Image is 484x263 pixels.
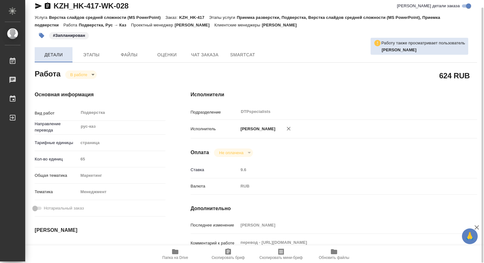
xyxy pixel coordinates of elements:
[35,121,78,133] p: Направление перевода
[35,227,165,234] h4: [PERSON_NAME]
[35,140,78,146] p: Тарифные единицы
[282,122,296,136] button: Удалить исполнителя
[190,51,220,59] span: Чат заказа
[162,255,188,260] span: Папка на Drive
[35,15,440,27] p: Приемка разверстки, Подверстка, Верстка слайдов средней сложности (MS PowerPoint), Приемка подвер...
[191,222,239,228] p: Последнее изменение
[238,237,453,248] textarea: перевод - [URL][DOMAIN_NAME]
[149,245,202,263] button: Папка на Drive
[78,170,165,181] div: Маркетинг
[78,187,165,197] div: Менеджмент
[53,32,85,39] p: #Запланирован
[228,51,258,59] span: SmartCat
[191,109,239,115] p: Подразделение
[319,255,349,260] span: Обновить файлы
[191,149,209,156] h4: Оплата
[79,23,131,27] p: Подверстка, Рус → Каз
[49,15,165,20] p: Верстка слайдов средней сложности (MS PowerPoint)
[259,255,302,260] span: Скопировать мини-бриф
[238,181,453,192] div: RUB
[68,72,89,77] button: В работе
[238,221,453,230] input: Пустое поле
[35,189,78,195] p: Тематика
[209,15,237,20] p: Этапы услуги
[255,245,308,263] button: Скопировать мини-бриф
[44,2,51,10] button: Скопировать ссылку
[382,47,465,53] p: Заборова Александра
[175,23,214,27] p: [PERSON_NAME]
[191,91,477,98] h4: Исполнители
[238,126,275,132] p: [PERSON_NAME]
[191,240,239,246] p: Комментарий к работе
[238,165,453,174] input: Пустое поле
[78,154,165,164] input: Пустое поле
[49,32,89,38] span: Запланирован
[464,230,475,243] span: 🙏
[131,23,175,27] p: Проектный менеджер
[35,29,49,42] button: Добавить тэг
[35,172,78,179] p: Общая тематика
[54,2,129,10] a: KZH_HK-417-WK-028
[217,150,245,155] button: Не оплачена
[35,68,60,79] h2: Работа
[114,51,144,59] span: Файлы
[211,255,245,260] span: Скопировать бриф
[262,23,302,27] p: [PERSON_NAME]
[191,126,239,132] p: Исполнитель
[439,70,470,81] h2: 624 RUB
[191,183,239,189] p: Валюта
[35,15,49,20] p: Услуга
[78,137,165,148] div: страница
[78,243,133,252] input: Пустое поле
[397,3,460,9] span: [PERSON_NAME] детали заказа
[381,40,465,46] p: Работу также просматривает пользователь
[65,70,97,79] div: В работе
[35,91,165,98] h4: Основная информация
[35,156,78,162] p: Кол-во единиц
[35,244,78,250] p: Дата начала работ
[76,51,107,59] span: Этапы
[214,23,262,27] p: Клиентские менеджеры
[152,51,182,59] span: Оценки
[202,245,255,263] button: Скопировать бриф
[38,51,69,59] span: Детали
[308,245,360,263] button: Обновить файлы
[462,228,478,244] button: 🙏
[191,205,477,212] h4: Дополнительно
[165,15,179,20] p: Заказ:
[44,205,84,211] span: Нотариальный заказ
[179,15,209,20] p: KZH_HK-417
[214,148,253,157] div: В работе
[63,23,79,27] p: Работа
[35,2,42,10] button: Скопировать ссылку для ЯМессенджера
[35,110,78,116] p: Вид работ
[191,167,239,173] p: Ставка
